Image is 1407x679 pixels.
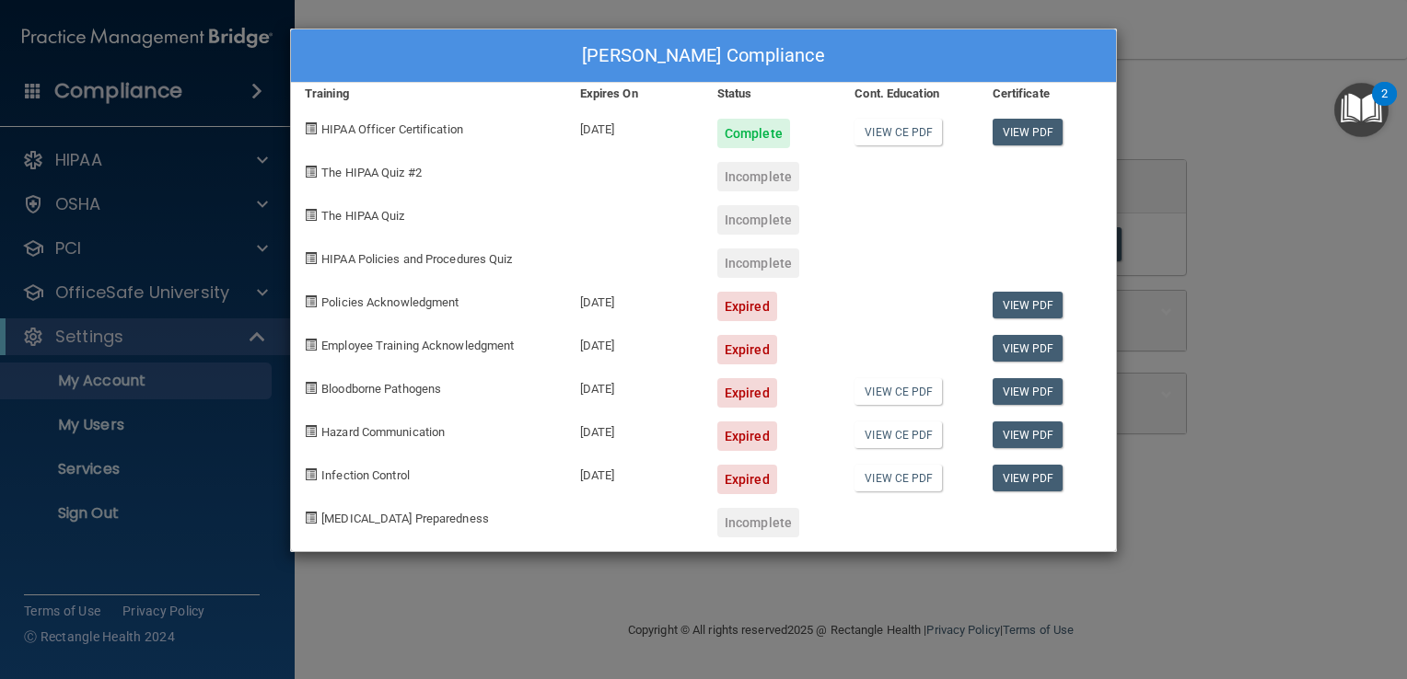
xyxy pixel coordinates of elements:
div: Training [291,83,566,105]
div: Incomplete [717,205,799,235]
a: View PDF [993,465,1064,491]
a: View PDF [993,335,1064,362]
div: Expired [717,421,777,451]
div: Incomplete [717,508,799,537]
span: Employee Training Acknowledgment [321,339,514,352]
a: View PDF [993,378,1064,405]
a: View PDF [993,292,1064,318]
div: Complete [717,119,790,148]
div: [DATE] [566,278,703,321]
a: View PDF [993,421,1064,448]
div: [DATE] [566,364,703,408]
div: Incomplete [717,162,799,191]
button: Open Resource Center, 2 new notifications [1334,83,1389,137]
span: HIPAA Policies and Procedures Quiz [321,252,512,266]
div: Incomplete [717,248,799,278]
div: Status [703,83,841,105]
div: Expired [717,378,777,408]
div: Cont. Education [841,83,978,105]
span: Infection Control [321,468,410,482]
div: 2 [1381,94,1388,118]
div: [DATE] [566,321,703,364]
div: Certificate [979,83,1116,105]
span: [MEDICAL_DATA] Preparedness [321,512,489,525]
a: View CE PDF [855,465,942,491]
span: Policies Acknowledgment [321,295,459,309]
div: Expired [717,335,777,364]
a: View CE PDF [855,421,942,448]
div: Expired [717,465,777,494]
span: Hazard Communication [321,425,445,439]
span: Bloodborne Pathogens [321,382,441,396]
a: View CE PDF [855,119,942,145]
span: The HIPAA Quiz [321,209,404,223]
div: Expires On [566,83,703,105]
div: [DATE] [566,451,703,494]
a: View CE PDF [855,378,942,405]
span: The HIPAA Quiz #2 [321,166,422,179]
div: [PERSON_NAME] Compliance [291,29,1116,83]
div: Expired [717,292,777,321]
div: [DATE] [566,105,703,148]
a: View PDF [993,119,1064,145]
div: [DATE] [566,408,703,451]
span: HIPAA Officer Certification [321,122,463,136]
